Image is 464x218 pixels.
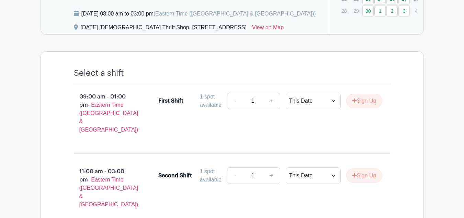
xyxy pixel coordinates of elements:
[63,90,148,137] p: 09:00 am - 01:00 pm
[410,6,422,16] p: 4
[200,167,222,184] div: 1 spot available
[79,177,138,207] span: - Eastern Time ([GEOGRAPHIC_DATA] & [GEOGRAPHIC_DATA])
[158,97,183,105] div: First Shift
[398,5,410,17] a: 3
[81,23,247,34] div: [DATE] [DEMOGRAPHIC_DATA] Thrift Shop, [STREET_ADDRESS]
[158,172,192,180] div: Second Shift
[386,5,398,17] a: 2
[81,10,316,18] div: [DATE] 08:00 am to 03:00 pm
[154,11,316,17] span: (Eastern Time ([GEOGRAPHIC_DATA] & [GEOGRAPHIC_DATA]))
[346,168,382,183] button: Sign Up
[74,68,124,78] h4: Select a shift
[350,6,362,16] p: 29
[252,23,284,34] a: View on Map
[200,93,222,109] div: 1 spot available
[374,5,386,17] a: 1
[227,167,243,184] a: -
[263,93,280,109] a: +
[227,93,243,109] a: -
[338,6,350,16] p: 28
[362,5,374,17] a: 30
[263,167,280,184] a: +
[346,94,382,108] button: Sign Up
[63,165,148,211] p: 11:00 am - 03:00 pm
[79,102,138,133] span: - Eastern Time ([GEOGRAPHIC_DATA] & [GEOGRAPHIC_DATA])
